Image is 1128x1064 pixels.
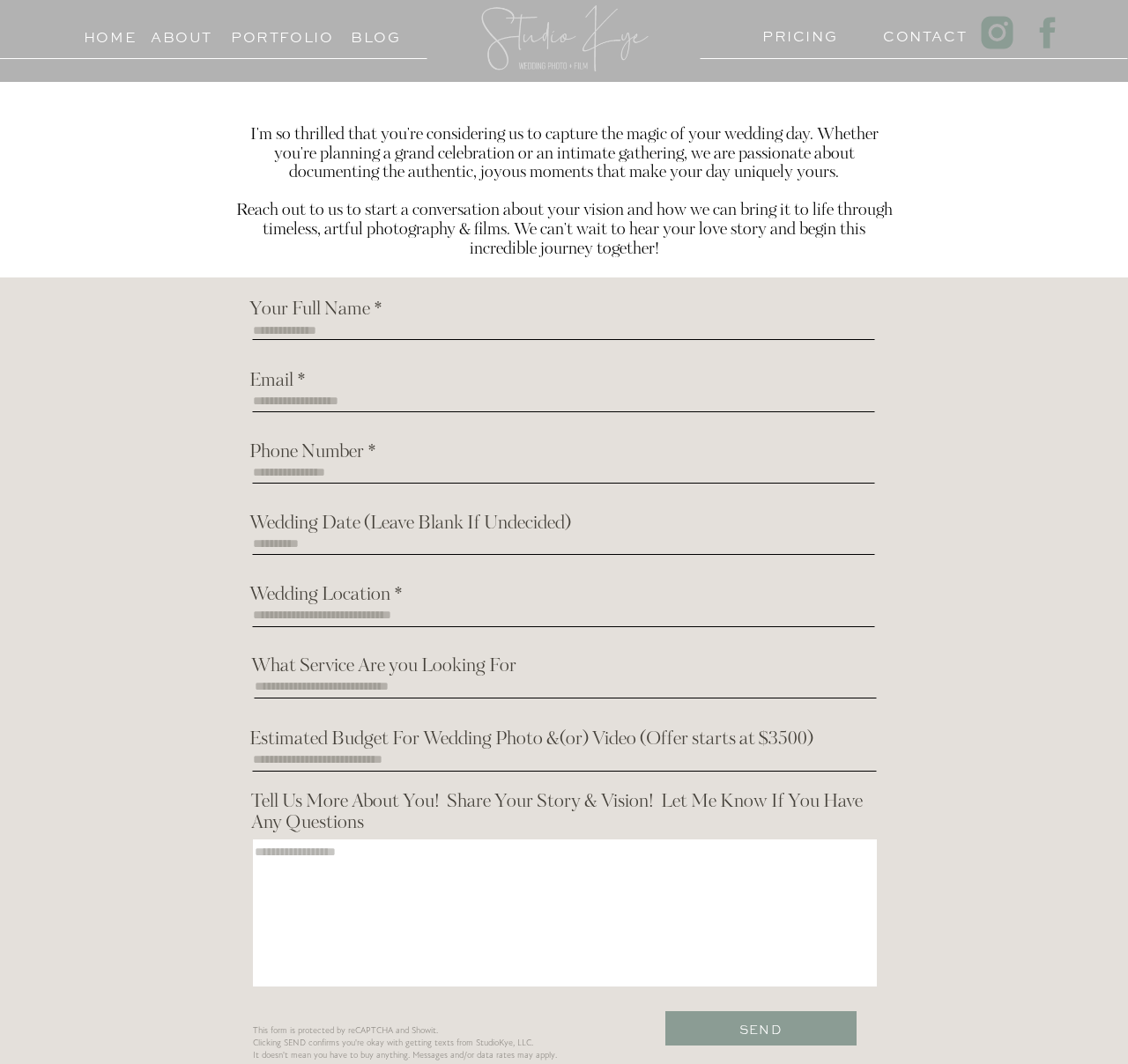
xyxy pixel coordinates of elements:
a: Portfolio [231,25,311,41]
h2: Phone Number * [249,442,486,465]
a: PRICING [762,24,830,41]
a: Contact [883,24,951,41]
h2: Estimated Budget For Wedding Photo &(or) Video (Offer starts at $3500) [249,729,875,752]
h2: Wedding Location * [249,585,633,608]
h2: Email * [249,371,486,394]
a: Home [76,25,144,41]
a: About [151,25,212,41]
h2: Your Full Name * [249,299,486,322]
h2: Wedding Date (Leave Blank If Undecided) [249,514,633,536]
h2: What Service Are you Looking For [251,656,634,679]
h2: Tell Us More About You! Share Your Story & Vision! Let Me Know If You Have Any Questions [251,792,877,839]
h2: I'm so thrilled that you're considering us to capture the magic of your wedding day. Whether you'... [232,127,896,277]
a: Blog [336,25,416,41]
a: Send [664,1018,857,1035]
